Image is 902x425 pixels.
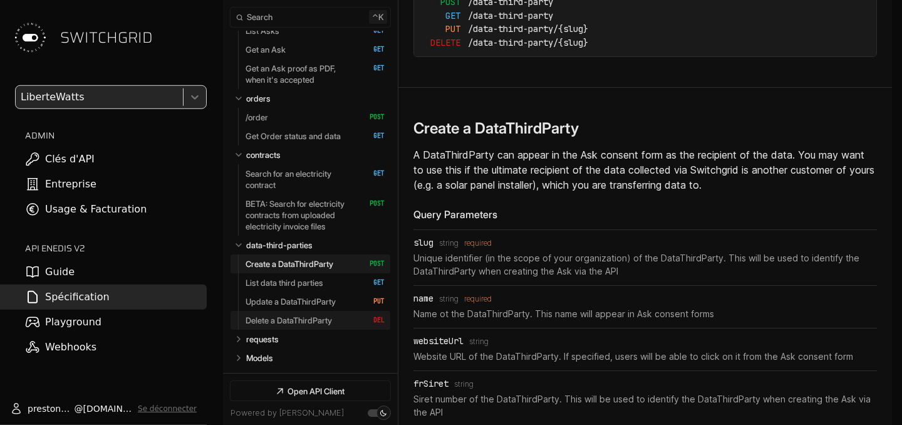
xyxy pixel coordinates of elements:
p: Siret number of the DataThirdParty. This will be used to identify the DataThirdParty when creatin... [413,392,877,419]
span: GET [360,45,385,54]
span: GET [360,64,385,73]
p: requests [246,333,279,345]
p: Create a DataThirdParty [246,258,333,270]
span: GET [360,278,385,287]
div: required [464,239,492,248]
p: BETA: Search for electricity contracts from uploaded electricity invoice files [246,198,356,232]
a: List Asks GET [246,21,385,40]
h2: API ENEDIS v2 [25,242,207,254]
a: Get an Ask GET [246,40,385,59]
p: data-third-parties [246,239,313,251]
span: DEL [360,316,385,325]
img: Switchgrid Logo [10,18,50,58]
a: requests [246,330,385,349]
p: Search for an electricity contract [246,168,356,191]
span: PUT [422,23,460,36]
p: Website URL of the DataThirdParty. If specified, users will be able to click on it from the Ask c... [413,350,877,363]
div: websiteUrl [413,336,464,346]
span: /data-third-party/{slug} [468,36,588,50]
a: contracts [246,145,385,164]
p: List Asks [246,25,279,36]
a: Models [246,349,385,367]
a: Delete a DataThirdParty DEL [246,311,385,330]
span: /data-third-party/{slug} [468,23,588,36]
p: List data third parties [246,277,323,288]
span: DELETE [422,36,460,50]
a: Get an Ask proof as PDF, when it's accepted GET [246,59,385,89]
a: GET/data-third-party [422,9,869,23]
p: Get Order status and data [246,130,341,142]
p: Get an Ask proof as PDF, when it's accepted [246,63,356,85]
span: prestone.ngayo [28,402,74,415]
p: contracts [246,149,281,160]
div: Query Parameters [413,207,877,222]
span: GET [360,26,385,35]
span: GET [360,169,385,178]
div: required [464,295,492,303]
a: data-third-parties [246,236,385,254]
span: ⌃ [372,12,378,22]
span: POST [360,260,385,268]
span: [DOMAIN_NAME] [83,402,133,415]
h3: Create a DataThirdParty [413,119,579,137]
a: Search for an electricity contract GET [246,164,385,194]
p: Get an Ask [246,44,286,55]
nav: Table of contents for Api [223,31,398,373]
span: PUT [360,297,385,306]
span: SWITCHGRID [60,28,153,48]
span: GET [422,9,460,23]
span: POST [360,199,385,208]
span: string [469,337,489,346]
p: Delete a DataThirdParty [246,315,332,326]
p: A DataThirdParty can appear in the Ask consent form as the recipient of the data. You may want to... [413,147,877,192]
h2: ADMIN [25,129,207,142]
span: POST [360,113,385,122]
span: @ [74,402,83,415]
div: Set light mode [380,409,387,417]
span: GET [360,132,385,140]
span: string [454,380,474,389]
kbd: k [369,10,387,24]
p: Models [246,352,273,364]
div: slug [413,238,433,248]
div: frSiret [413,379,448,389]
span: string [439,239,459,248]
div: name [413,293,433,303]
p: Update a DataThirdParty [246,296,336,307]
button: Se déconnecter [138,404,197,414]
p: Unique identifier (in the scope of your organization) of the DataThirdParty. This will be used to... [413,251,877,278]
span: string [439,295,459,303]
a: Powered by [PERSON_NAME] [231,408,344,417]
p: orders [246,93,271,104]
a: List data third parties GET [246,273,385,292]
a: /order POST [246,108,385,127]
a: BETA: Search for electricity contracts from uploaded electricity invoice files POST [246,194,385,236]
a: DELETE/data-third-party/{slug} [422,36,869,50]
a: Open API Client [231,381,390,401]
p: /order [246,112,268,123]
span: /data-third-party [468,9,553,23]
a: PUT/data-third-party/{slug} [422,23,869,36]
span: Search [247,13,272,22]
a: orders [246,89,385,108]
p: Name ot the DataThirdParty. This name will appear in Ask consent forms [413,307,877,320]
a: Create a DataThirdParty POST [246,254,385,273]
a: Update a DataThirdParty PUT [246,292,385,311]
a: Get Order status and data GET [246,127,385,145]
